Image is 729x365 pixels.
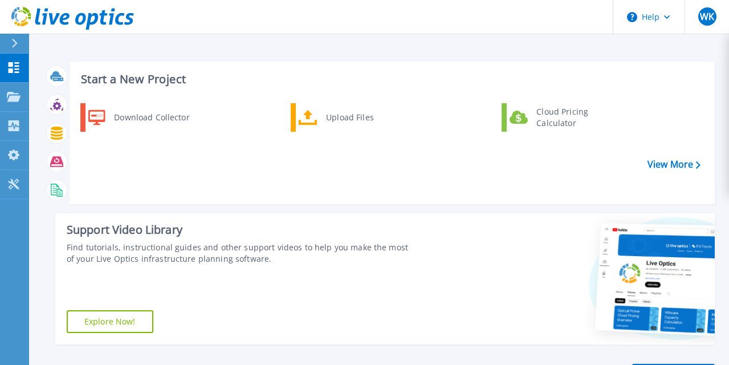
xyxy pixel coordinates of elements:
[291,103,408,132] a: Upload Files
[647,159,701,170] a: View More
[80,103,197,132] a: Download Collector
[502,103,618,132] a: Cloud Pricing Calculator
[67,242,409,265] div: Find tutorials, instructional guides and other support videos to help you make the most of your L...
[67,310,153,333] a: Explore Now!
[320,106,405,129] div: Upload Files
[81,73,700,86] h3: Start a New Project
[67,222,409,237] div: Support Video Library
[531,106,615,129] div: Cloud Pricing Calculator
[700,12,714,21] span: WK
[108,106,194,129] div: Download Collector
